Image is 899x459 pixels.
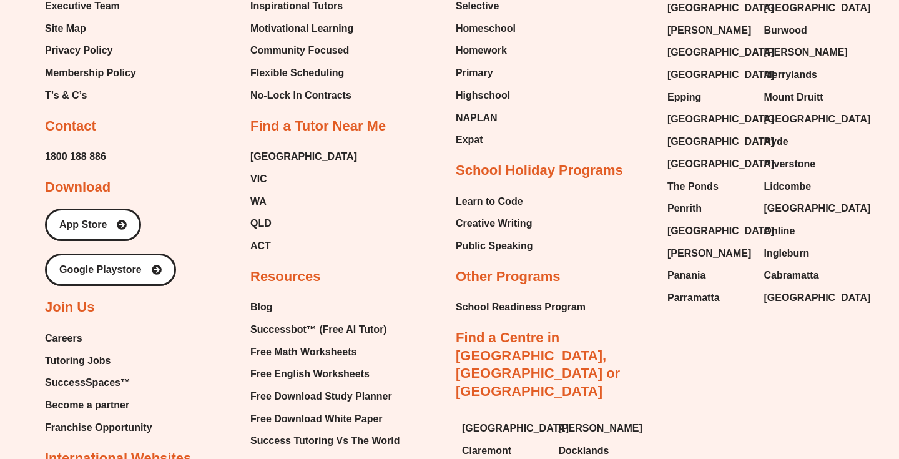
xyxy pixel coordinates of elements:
a: Epping [667,88,752,107]
a: Homeschool [456,19,516,38]
span: Careers [45,329,82,348]
a: [GEOGRAPHIC_DATA] [667,66,752,84]
a: Penrith [667,199,752,218]
span: T’s & C’s [45,86,87,105]
span: VIC [250,170,267,189]
span: Parramatta [667,289,720,307]
a: [GEOGRAPHIC_DATA] [667,155,752,174]
a: QLD [250,214,357,233]
span: WA [250,192,267,211]
span: [GEOGRAPHIC_DATA] [667,66,774,84]
span: Flexible Scheduling [250,64,344,82]
span: [PERSON_NAME] [667,21,751,40]
a: [GEOGRAPHIC_DATA] [250,147,357,166]
a: Privacy Policy [45,41,136,60]
a: Free Download White Paper [250,410,400,428]
span: QLD [250,214,272,233]
a: Free Download Study Planner [250,387,400,406]
span: Lidcombe [764,177,812,196]
a: ACT [250,237,357,255]
a: T’s & C’s [45,86,136,105]
span: App Store [59,220,107,230]
span: Primary [456,64,493,82]
a: Membership Policy [45,64,136,82]
a: Learn to Code [456,192,533,211]
span: Creative Writing [456,214,532,233]
a: Cabramatta [764,266,848,285]
a: Parramatta [667,289,752,307]
a: Lidcombe [764,177,848,196]
span: Ingleburn [764,244,810,263]
a: [GEOGRAPHIC_DATA] [667,110,752,129]
a: VIC [250,170,357,189]
span: Burwood [764,21,807,40]
a: Franchise Opportunity [45,418,152,437]
span: [GEOGRAPHIC_DATA] [667,43,774,62]
a: Tutoring Jobs [45,352,152,370]
span: Free Download White Paper [250,410,383,428]
a: Online [764,222,848,240]
h2: Other Programs [456,268,561,286]
a: No-Lock In Contracts [250,86,356,105]
span: NAPLAN [456,109,498,127]
a: Success Tutoring Vs The World [250,432,400,450]
div: Chat Widget [685,318,899,459]
a: SuccessSpaces™ [45,373,152,392]
span: [GEOGRAPHIC_DATA] [764,110,871,129]
span: Blog [250,298,273,317]
a: WA [250,192,357,211]
a: Successbot™ (Free AI Tutor) [250,320,400,339]
span: Site Map [45,19,86,38]
a: The Ponds [667,177,752,196]
span: Community Focused [250,41,349,60]
span: Online [764,222,795,240]
span: School Readiness Program [456,298,586,317]
a: Flexible Scheduling [250,64,356,82]
span: Homework [456,41,507,60]
span: [GEOGRAPHIC_DATA] [667,155,774,174]
a: [PERSON_NAME] [764,43,848,62]
h2: Download [45,179,111,197]
span: The Ponds [667,177,719,196]
h2: School Holiday Programs [456,162,623,180]
span: Motivational Learning [250,19,353,38]
a: [GEOGRAPHIC_DATA] [667,43,752,62]
span: Epping [667,88,701,107]
span: Privacy Policy [45,41,113,60]
a: Motivational Learning [250,19,356,38]
a: [GEOGRAPHIC_DATA] [764,110,848,129]
a: Primary [456,64,516,82]
a: [GEOGRAPHIC_DATA] [462,419,546,438]
a: Public Speaking [456,237,533,255]
span: Cabramatta [764,266,819,285]
a: [GEOGRAPHIC_DATA] [764,199,848,218]
a: Free English Worksheets [250,365,400,383]
span: Free Math Worksheets [250,343,356,362]
a: Burwood [764,21,848,40]
span: Mount Druitt [764,88,823,107]
a: [PERSON_NAME] [559,419,643,438]
span: Expat [456,131,483,149]
span: Successbot™ (Free AI Tutor) [250,320,387,339]
a: Google Playstore [45,254,176,286]
a: Find a Centre in [GEOGRAPHIC_DATA], [GEOGRAPHIC_DATA] or [GEOGRAPHIC_DATA] [456,330,620,399]
h2: Join Us [45,299,94,317]
a: Ingleburn [764,244,848,263]
span: Free English Worksheets [250,365,370,383]
a: NAPLAN [456,109,516,127]
a: Careers [45,329,152,348]
span: [GEOGRAPHIC_DATA] [667,222,774,240]
a: [GEOGRAPHIC_DATA] [667,222,752,240]
span: [PERSON_NAME] [764,43,848,62]
h2: Contact [45,117,96,136]
a: Become a partner [45,396,152,415]
span: Riverstone [764,155,816,174]
span: SuccessSpaces™ [45,373,130,392]
a: [PERSON_NAME] [667,21,752,40]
